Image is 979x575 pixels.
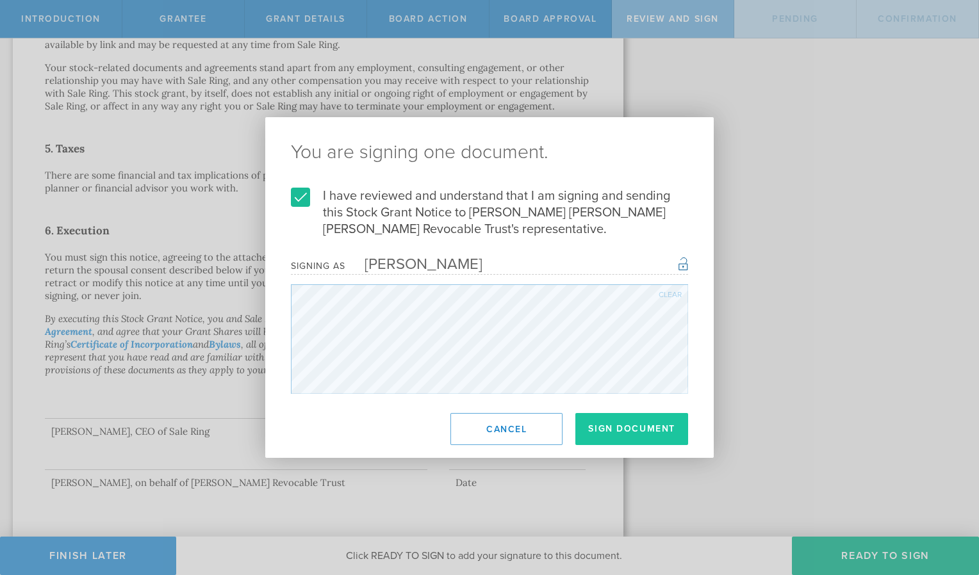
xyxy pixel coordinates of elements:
[291,143,688,162] ng-pluralize: You are signing one document.
[345,255,482,273] div: [PERSON_NAME]
[450,413,563,445] button: Cancel
[915,475,979,537] iframe: Chat Widget
[291,261,345,271] div: Signing as
[291,188,688,238] label: I have reviewed and understand that I am signing and sending this Stock Grant Notice to [PERSON_N...
[575,413,688,445] button: Sign Document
